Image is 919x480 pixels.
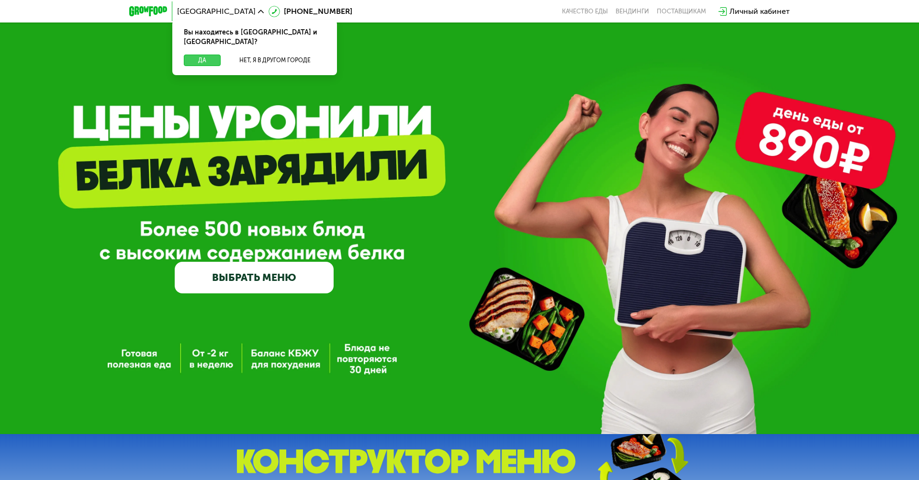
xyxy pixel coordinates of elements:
[269,6,352,17] a: [PHONE_NUMBER]
[175,262,334,294] a: ВЫБРАТЬ МЕНЮ
[224,55,325,66] button: Нет, я в другом городе
[177,8,256,15] span: [GEOGRAPHIC_DATA]
[562,8,608,15] a: Качество еды
[616,8,649,15] a: Вендинги
[172,20,337,55] div: Вы находитесь в [GEOGRAPHIC_DATA] и [GEOGRAPHIC_DATA]?
[729,6,790,17] div: Личный кабинет
[657,8,706,15] div: поставщикам
[184,55,221,66] button: Да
